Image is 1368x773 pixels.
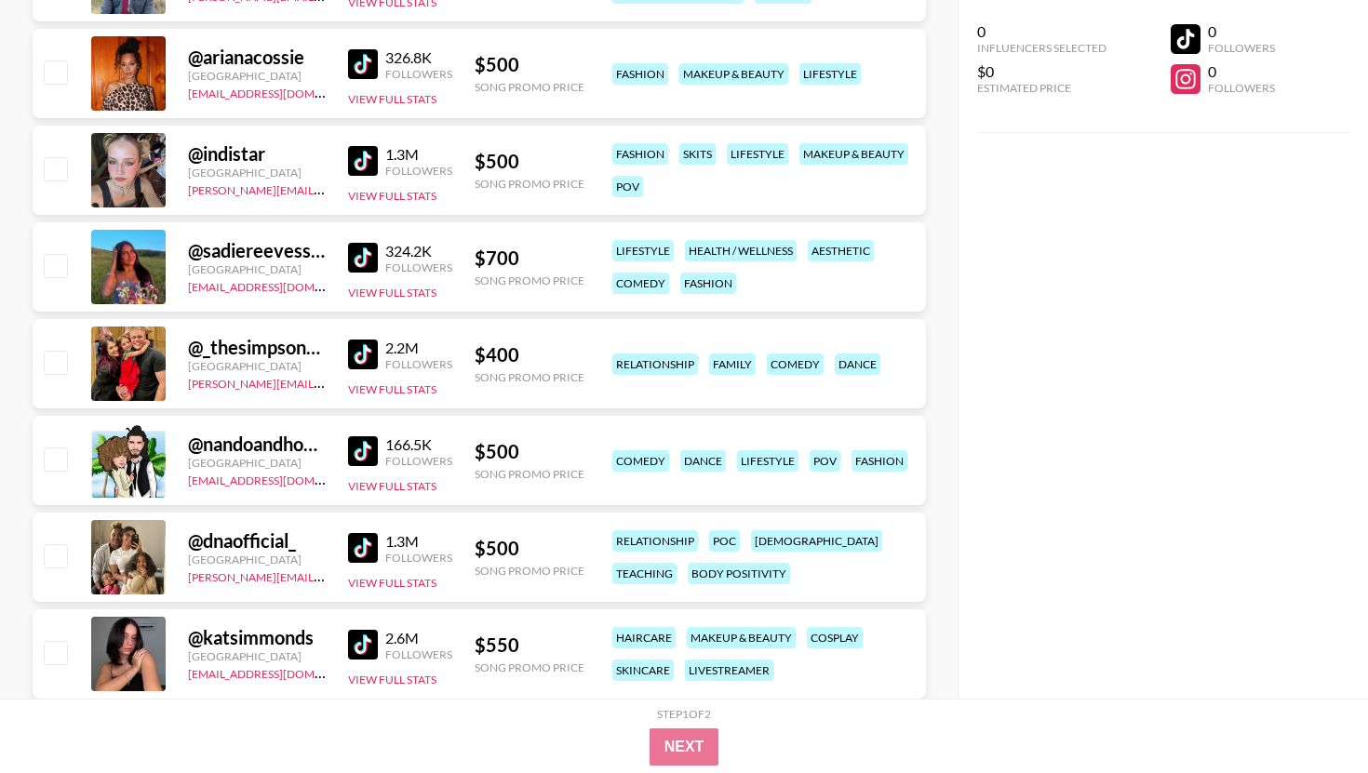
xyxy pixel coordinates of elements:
button: View Full Stats [348,576,436,590]
div: lifestyle [737,450,798,472]
div: [GEOGRAPHIC_DATA] [188,166,326,180]
div: @ arianacossie [188,46,326,69]
div: Followers [385,647,452,661]
div: 0 [1208,62,1275,81]
div: relationship [612,530,698,552]
a: [EMAIL_ADDRESS][DOMAIN_NAME] [188,470,375,487]
div: Followers [1208,81,1275,95]
div: 0 [1208,22,1275,41]
div: Followers [385,357,452,371]
div: 1.3M [385,532,452,551]
div: comedy [612,450,669,472]
div: Song Promo Price [475,80,584,94]
div: Followers [385,260,452,274]
img: TikTok [348,49,378,79]
div: Influencers Selected [977,41,1106,55]
div: dance [680,450,726,472]
div: [GEOGRAPHIC_DATA] [188,69,326,83]
button: View Full Stats [348,479,436,493]
div: haircare [612,627,676,648]
div: 1.3M [385,145,452,164]
a: [PERSON_NAME][EMAIL_ADDRESS][DOMAIN_NAME] [188,566,463,584]
div: [GEOGRAPHIC_DATA] [188,649,326,663]
button: View Full Stats [348,673,436,686]
div: 324.2K [385,242,452,260]
div: poc [709,530,740,552]
div: family [709,353,756,375]
div: livestreamer [685,660,773,681]
div: @ sadiereevesstevens [188,239,326,262]
div: relationship [612,353,698,375]
a: [PERSON_NAME][EMAIL_ADDRESS][DOMAIN_NAME] [188,180,463,197]
div: fashion [612,143,668,165]
div: Song Promo Price [475,273,584,287]
div: [GEOGRAPHIC_DATA] [188,359,326,373]
div: Followers [385,551,452,565]
div: 2.2M [385,339,452,357]
div: [GEOGRAPHIC_DATA] [188,262,326,276]
button: View Full Stats [348,286,436,300]
div: makeup & beauty [799,143,908,165]
div: Followers [385,164,452,178]
div: Step 1 of 2 [657,707,711,721]
div: comedy [767,353,824,375]
div: $0 [977,62,1106,81]
div: $ 500 [475,53,584,76]
button: Next [650,728,719,766]
div: makeup & beauty [687,627,796,648]
div: lifestyle [727,143,788,165]
div: 0 [977,22,1106,41]
a: [PERSON_NAME][EMAIL_ADDRESS][DOMAIN_NAME] [188,373,463,391]
div: @ dnaofficial_ [188,529,326,553]
div: health / wellness [685,240,797,261]
button: View Full Stats [348,382,436,396]
div: fashion [680,273,736,294]
img: TikTok [348,436,378,466]
div: 166.5K [385,435,452,454]
div: pov [612,176,643,197]
div: body positivity [688,563,790,584]
div: @ nandoandhoney [188,433,326,456]
div: lifestyle [799,63,861,85]
div: Followers [385,67,452,81]
div: @ indistar [188,142,326,166]
div: [GEOGRAPHIC_DATA] [188,553,326,566]
div: $ 700 [475,247,584,270]
div: Followers [385,454,452,468]
a: [EMAIL_ADDRESS][DOMAIN_NAME] [188,276,375,294]
div: teaching [612,563,677,584]
div: @ _thesimpsonfamily_ [188,336,326,359]
div: lifestyle [612,240,674,261]
div: fashion [612,63,668,85]
button: View Full Stats [348,189,436,203]
iframe: Drift Widget Chat Controller [1275,680,1346,751]
div: dance [835,353,880,375]
div: $ 500 [475,537,584,560]
div: makeup & beauty [679,63,788,85]
div: $ 550 [475,633,584,657]
div: @ katsimmonds [188,626,326,649]
div: Estimated Price [977,81,1106,95]
div: Song Promo Price [475,370,584,384]
div: cosplay [807,627,863,648]
div: comedy [612,273,669,294]
div: Song Promo Price [475,467,584,481]
div: [GEOGRAPHIC_DATA] [188,456,326,470]
img: TikTok [348,533,378,563]
div: skits [679,143,716,165]
div: $ 400 [475,343,584,367]
div: skincare [612,660,674,681]
img: TikTok [348,243,378,273]
img: TikTok [348,630,378,660]
div: Song Promo Price [475,177,584,191]
img: TikTok [348,146,378,176]
div: Song Promo Price [475,564,584,578]
div: [DEMOGRAPHIC_DATA] [751,530,882,552]
div: 326.8K [385,48,452,67]
div: fashion [852,450,907,472]
a: [EMAIL_ADDRESS][DOMAIN_NAME] [188,663,375,681]
button: View Full Stats [348,92,436,106]
div: Followers [1208,41,1275,55]
div: $ 500 [475,150,584,173]
div: Song Promo Price [475,660,584,674]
